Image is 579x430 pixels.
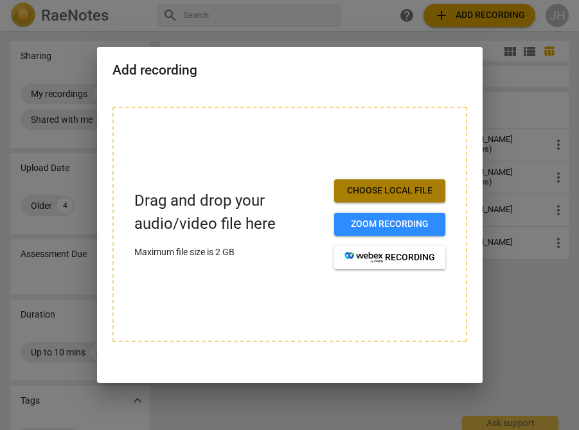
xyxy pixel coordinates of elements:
h2: Add recording [112,62,467,78]
p: Maximum file size is 2 GB [134,246,324,259]
span: Choose local file [344,184,435,197]
span: recording [344,251,435,264]
span: Zoom recording [344,218,435,231]
p: Drag and drop your audio/video file here [134,190,324,235]
button: Zoom recording [334,213,445,236]
button: recording [334,246,445,269]
button: Choose local file [334,179,445,202]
